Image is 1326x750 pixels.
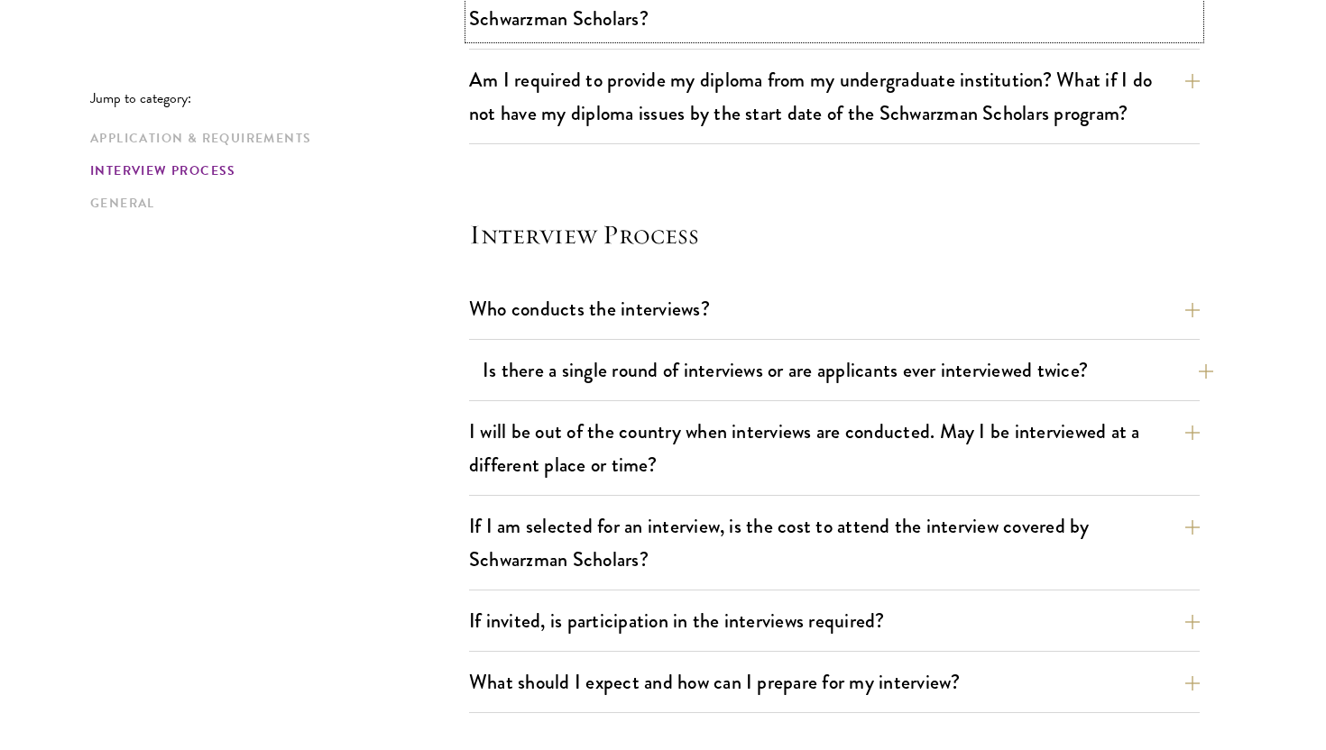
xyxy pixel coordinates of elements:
[90,129,458,148] a: Application & Requirements
[469,288,1200,329] button: Who conducts the interviews?
[469,216,1200,252] h4: Interview Process
[90,161,458,180] a: Interview Process
[483,350,1213,390] button: Is there a single round of interviews or are applicants ever interviewed twice?
[90,194,458,213] a: General
[469,600,1200,641] button: If invited, is participation in the interviews required?
[469,59,1200,133] button: Am I required to provide my diploma from my undergraduate institution? What if I do not have my d...
[469,506,1200,580] button: If I am selected for an interview, is the cost to attend the interview covered by Schwarzman Scho...
[469,411,1200,485] button: I will be out of the country when interviews are conducted. May I be interviewed at a different p...
[469,662,1200,702] button: What should I expect and how can I prepare for my interview?
[90,90,469,106] p: Jump to category:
